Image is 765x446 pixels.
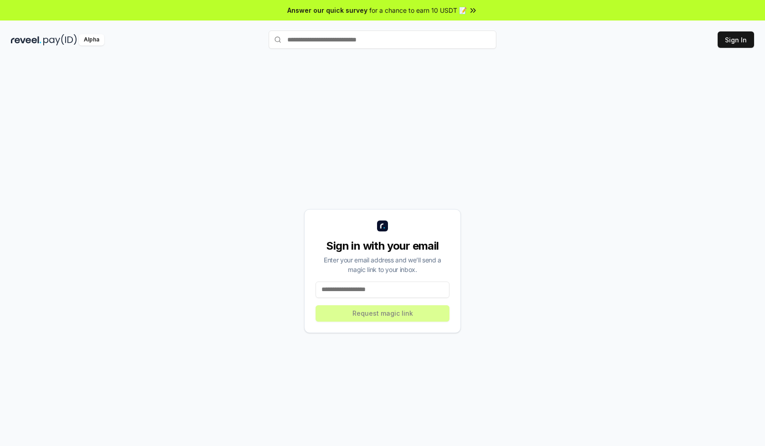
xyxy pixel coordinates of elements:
[316,239,449,253] div: Sign in with your email
[316,255,449,274] div: Enter your email address and we’ll send a magic link to your inbox.
[377,220,388,231] img: logo_small
[11,34,41,46] img: reveel_dark
[287,5,367,15] span: Answer our quick survey
[718,31,754,48] button: Sign In
[79,34,104,46] div: Alpha
[369,5,467,15] span: for a chance to earn 10 USDT 📝
[43,34,77,46] img: pay_id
